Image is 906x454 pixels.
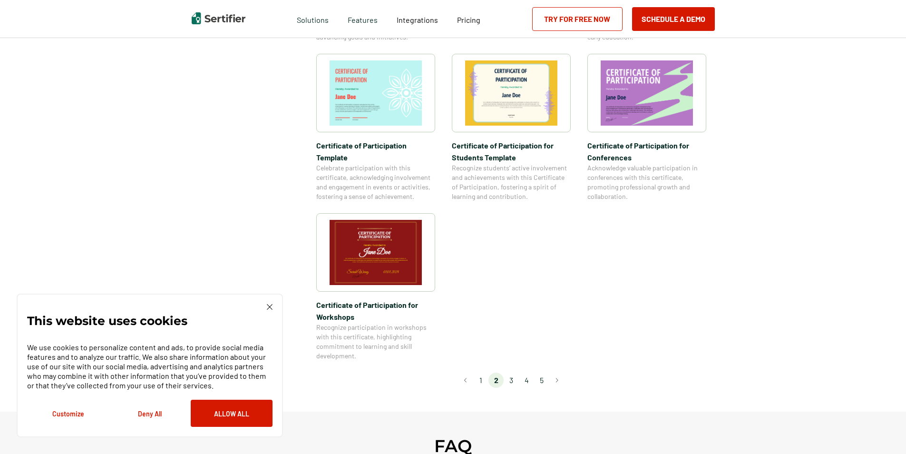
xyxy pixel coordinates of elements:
[316,54,435,201] a: Certificate of Participation TemplateCertificate of Participation TemplateCelebrate participation...
[316,323,435,361] span: Recognize participation in workshops with this certificate, highlighting commitment to learning a...
[452,163,571,201] span: Recognize students’ active involvement and achievements with this Certificate of Participation, f...
[27,400,109,427] button: Customize
[267,304,273,310] img: Cookie Popup Close
[587,54,706,201] a: Certificate of Participation for Conference​sCertificate of Participation for Conference​sAcknowl...
[330,60,422,126] img: Certificate of Participation Template
[397,13,438,25] a: Integrations
[316,139,435,163] span: Certificate of Participation Template
[504,373,519,388] li: page 3
[192,12,245,24] img: Sertifier | Digital Credentialing Platform
[109,400,191,427] button: Deny All
[397,15,438,24] span: Integrations
[534,373,549,388] li: page 5
[297,13,329,25] span: Solutions
[191,400,273,427] button: Allow All
[457,15,480,24] span: Pricing
[458,373,473,388] button: Go to previous page
[858,408,906,454] iframe: Chat Widget
[316,163,435,201] span: Celebrate participation with this certificate, acknowledging involvement and engagement in events...
[601,60,693,126] img: Certificate of Participation for Conference​s
[519,373,534,388] li: page 4
[532,7,623,31] a: Try for Free Now
[549,373,565,388] button: Go to next page
[473,373,488,388] li: page 1
[587,139,706,163] span: Certificate of Participation for Conference​s
[330,220,422,285] img: Certificate of Participation​ for Workshops
[457,13,480,25] a: Pricing
[488,373,504,388] li: page 2
[316,213,435,361] a: Certificate of Participation​ for WorkshopsCertificate of Participation​ for WorkshopsRecognize p...
[316,299,435,323] span: Certificate of Participation​ for Workshops
[632,7,715,31] button: Schedule a Demo
[452,54,571,201] a: Certificate of Participation for Students​ TemplateCertificate of Participation for Students​ Tem...
[587,163,706,201] span: Acknowledge valuable participation in conferences with this certificate, promoting professional g...
[465,60,557,126] img: Certificate of Participation for Students​ Template
[348,13,378,25] span: Features
[452,139,571,163] span: Certificate of Participation for Students​ Template
[27,316,187,326] p: This website uses cookies
[27,343,273,390] p: We use cookies to personalize content and ads, to provide social media features and to analyze ou...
